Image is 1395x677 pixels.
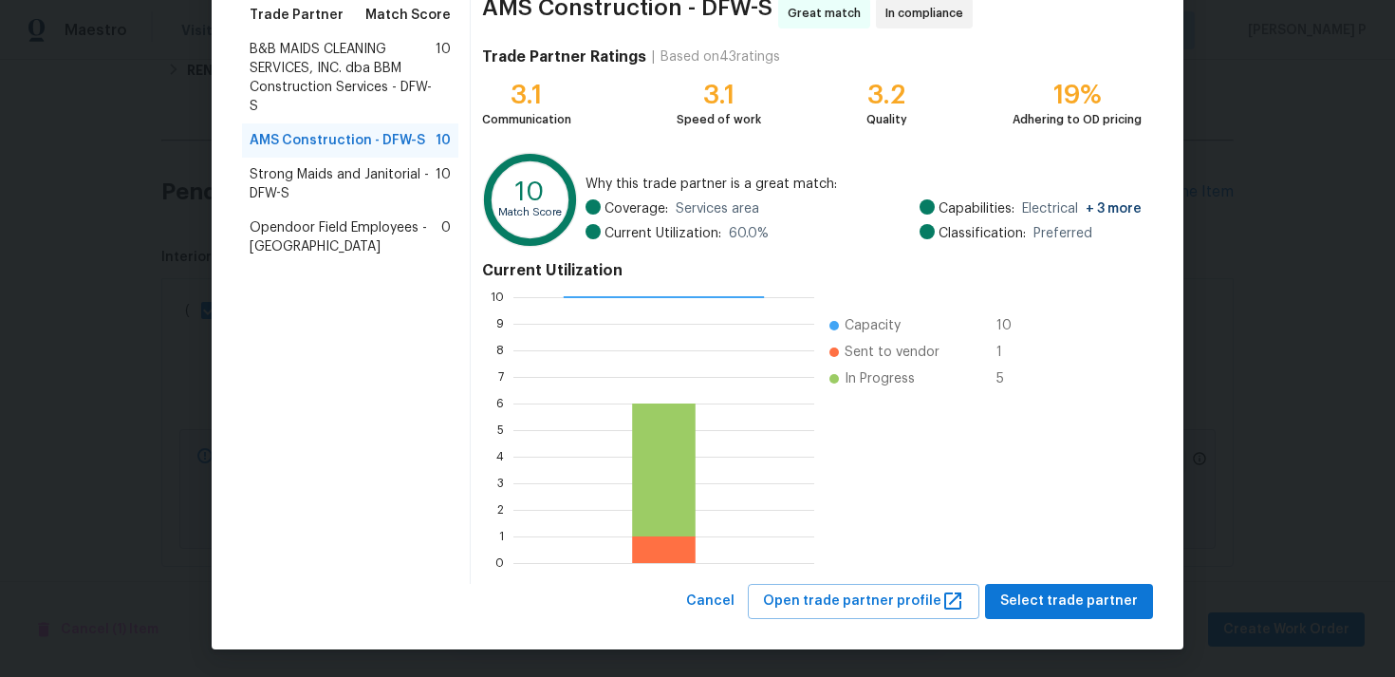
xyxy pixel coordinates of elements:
[496,451,504,462] text: 4
[677,85,761,104] div: 3.1
[604,224,721,243] span: Current Utilization:
[1022,199,1142,218] span: Electrical
[679,584,742,619] button: Cancel
[1013,110,1142,129] div: Adhering to OD pricing
[496,398,504,409] text: 6
[660,47,780,66] div: Based on 43 ratings
[677,110,761,129] div: Speed of work
[499,531,504,542] text: 1
[491,291,504,303] text: 10
[482,110,571,129] div: Communication
[748,584,979,619] button: Open trade partner profile
[845,369,915,388] span: In Progress
[250,6,344,25] span: Trade Partner
[436,165,451,203] span: 10
[763,590,964,613] span: Open trade partner profile
[676,199,759,218] span: Services area
[495,557,504,569] text: 0
[482,47,646,66] h4: Trade Partner Ratings
[604,199,668,218] span: Coverage:
[845,316,901,335] span: Capacity
[1013,85,1142,104] div: 19%
[939,224,1026,243] span: Classification:
[496,345,504,356] text: 8
[1086,202,1142,216] span: + 3 more
[515,179,545,205] text: 10
[498,207,562,217] text: Match Score
[1000,590,1138,613] span: Select trade partner
[586,175,1142,194] span: Why this trade partner is a great match:
[482,85,571,104] div: 3.1
[365,6,451,25] span: Match Score
[866,110,907,129] div: Quality
[250,131,425,150] span: AMS Construction - DFW-S
[1033,224,1092,243] span: Preferred
[250,218,441,256] span: Opendoor Field Employees - [GEOGRAPHIC_DATA]
[498,371,504,383] text: 7
[845,343,939,362] span: Sent to vendor
[497,424,504,436] text: 5
[496,318,504,329] text: 9
[996,316,1027,335] span: 10
[250,165,436,203] span: Strong Maids and Janitorial - DFW-S
[996,369,1027,388] span: 5
[939,199,1014,218] span: Capabilities:
[885,4,971,23] span: In compliance
[788,4,868,23] span: Great match
[985,584,1153,619] button: Select trade partner
[436,40,451,116] span: 10
[497,504,504,516] text: 2
[250,40,436,116] span: B&B MAIDS CLEANING SERVICES, INC. dba BBM Construction Services - DFW-S
[482,261,1142,280] h4: Current Utilization
[436,131,451,150] span: 10
[646,47,660,66] div: |
[729,224,769,243] span: 60.0 %
[866,85,907,104] div: 3.2
[686,590,735,613] span: Cancel
[497,478,504,489] text: 3
[996,343,1027,362] span: 1
[441,218,451,256] span: 0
